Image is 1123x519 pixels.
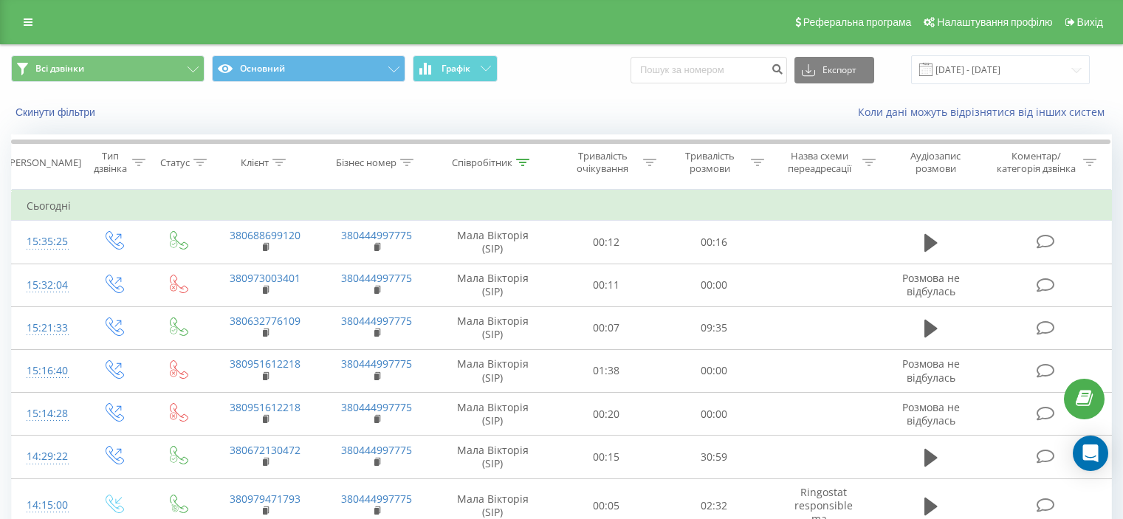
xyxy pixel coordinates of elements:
[673,150,747,175] div: Тривалість розмови
[341,492,412,506] a: 380444997775
[660,221,767,264] td: 00:16
[433,349,553,392] td: Мала Вікторія (SIP)
[1073,436,1108,471] div: Open Intercom Messenger
[660,436,767,478] td: 30:59
[160,157,190,169] div: Статус
[11,106,103,119] button: Скинути фільтри
[660,393,767,436] td: 00:00
[660,349,767,392] td: 00:00
[433,264,553,306] td: Мала Вікторія (SIP)
[341,228,412,242] a: 380444997775
[993,150,1079,175] div: Коментар/категорія дзвінка
[893,150,979,175] div: Аудіозапис розмови
[660,264,767,306] td: 00:00
[902,357,960,384] span: Розмова не відбулась
[631,57,787,83] input: Пошук за номером
[230,314,301,328] a: 380632776109
[553,349,660,392] td: 01:38
[1077,16,1103,28] span: Вихід
[93,150,128,175] div: Тип дзвінка
[553,393,660,436] td: 00:20
[230,271,301,285] a: 380973003401
[27,314,66,343] div: 15:21:33
[433,436,553,478] td: Мала Вікторія (SIP)
[858,105,1112,119] a: Коли дані можуть відрізнятися вiд інших систем
[803,16,912,28] span: Реферальна програма
[553,221,660,264] td: 00:12
[442,63,470,74] span: Графік
[341,314,412,328] a: 380444997775
[902,400,960,427] span: Розмова не відбулась
[341,271,412,285] a: 380444997775
[27,357,66,385] div: 15:16:40
[566,150,640,175] div: Тривалість очікування
[241,157,269,169] div: Клієнт
[35,63,84,75] span: Всі дзвінки
[12,191,1112,221] td: Сьогодні
[341,357,412,371] a: 380444997775
[553,264,660,306] td: 00:11
[660,306,767,349] td: 09:35
[212,55,405,82] button: Основний
[553,436,660,478] td: 00:15
[230,443,301,457] a: 380672130472
[413,55,498,82] button: Графік
[433,393,553,436] td: Мала Вікторія (SIP)
[27,442,66,471] div: 14:29:22
[433,306,553,349] td: Мала Вікторія (SIP)
[937,16,1052,28] span: Налаштування профілю
[7,157,81,169] div: [PERSON_NAME]
[794,57,874,83] button: Експорт
[902,271,960,298] span: Розмова не відбулась
[11,55,205,82] button: Всі дзвінки
[230,357,301,371] a: 380951612218
[341,443,412,457] a: 380444997775
[27,227,66,256] div: 15:35:25
[781,150,859,175] div: Назва схеми переадресації
[336,157,396,169] div: Бізнес номер
[27,399,66,428] div: 15:14:28
[27,271,66,300] div: 15:32:04
[230,400,301,414] a: 380951612218
[452,157,512,169] div: Співробітник
[230,228,301,242] a: 380688699120
[433,221,553,264] td: Мала Вікторія (SIP)
[230,492,301,506] a: 380979471793
[341,400,412,414] a: 380444997775
[553,306,660,349] td: 00:07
